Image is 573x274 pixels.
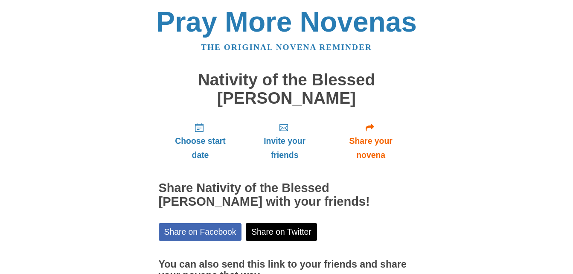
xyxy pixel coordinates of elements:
[242,116,327,166] a: Invite your friends
[159,116,242,166] a: Choose start date
[246,223,317,241] a: Share on Twitter
[327,116,415,166] a: Share your novena
[201,43,372,52] a: The original novena reminder
[159,223,242,241] a: Share on Facebook
[156,6,417,38] a: Pray More Novenas
[159,181,415,209] h2: Share Nativity of the Blessed [PERSON_NAME] with your friends!
[159,71,415,107] h1: Nativity of the Blessed [PERSON_NAME]
[336,134,406,162] span: Share your novena
[250,134,318,162] span: Invite your friends
[167,134,234,162] span: Choose start date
